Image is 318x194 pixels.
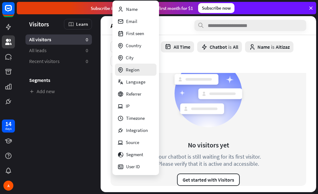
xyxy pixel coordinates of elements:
[145,153,272,167] div: Your chatbot is still waiting for its first visitor. Please verify that it is active and accessible.
[177,174,240,186] button: Get started with Visitors
[5,127,11,131] div: days
[117,148,143,160] div: Segment
[25,77,92,83] h3: Segments
[86,58,88,65] aside: 0
[271,44,275,50] span: is
[233,44,238,50] span: All
[5,121,11,127] div: 14
[198,3,234,13] div: Subscribe now
[25,86,92,97] a: Add new
[117,124,148,136] div: Integration
[111,41,158,52] div: Match all filters
[86,47,88,54] aside: 0
[210,44,227,50] span: Chatbot
[117,160,140,173] div: User ID
[25,45,92,56] a: All leads 0
[117,100,129,112] div: IP
[91,4,193,12] div: Subscribe in days to get your first month for $1
[117,52,134,64] div: City
[86,36,88,43] aside: 0
[161,41,194,52] button: All Time
[117,3,138,15] div: Name
[29,47,47,54] span: All leads
[117,39,141,52] div: Country
[276,44,290,50] span: Aitizaz
[3,181,13,191] div: A
[228,44,232,50] span: is
[117,27,144,39] div: First seen
[111,56,147,67] button: Add filter
[25,56,92,66] a: Recent visitors 0
[76,21,88,27] span: Learn
[29,58,60,65] span: Recent visitors
[117,88,141,100] div: Referrer
[111,22,140,29] span: All visitors
[5,2,24,21] button: Open LiveChat chat widget
[117,15,137,27] div: Email
[29,20,49,28] span: Visitors
[2,120,15,133] a: 14 days
[117,64,139,76] div: Region
[117,76,145,88] div: Language
[117,112,145,124] div: Timezone
[117,152,124,157] i: segment
[257,44,270,50] span: Name
[188,141,229,149] div: No visitors yet
[117,136,139,148] div: Source
[29,36,51,43] span: All visitors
